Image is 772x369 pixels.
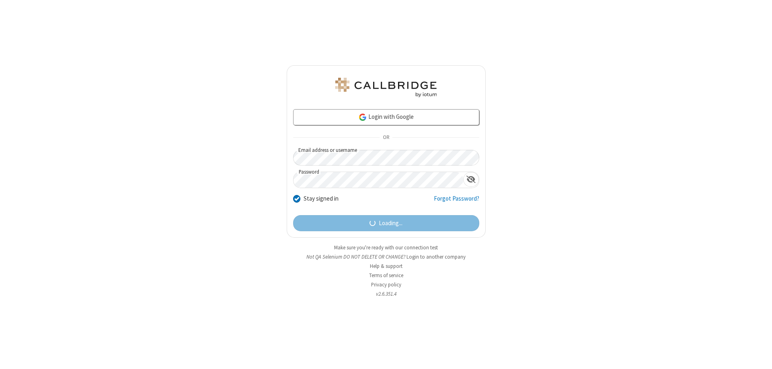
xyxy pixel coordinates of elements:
img: QA Selenium DO NOT DELETE OR CHANGE [334,78,438,97]
a: Help & support [370,263,402,269]
li: v2.6.351.4 [287,290,486,298]
input: Email address or username [293,150,479,166]
input: Password [294,172,463,188]
span: OR [380,132,392,143]
a: Login with Google [293,109,479,125]
span: Loading... [379,219,402,228]
button: Login to another company [407,253,466,261]
img: google-icon.png [358,113,367,122]
a: Forgot Password? [434,194,479,209]
button: Loading... [293,215,479,231]
li: Not QA Selenium DO NOT DELETE OR CHANGE? [287,253,486,261]
a: Make sure you're ready with our connection test [334,244,438,251]
a: Privacy policy [371,281,401,288]
a: Terms of service [369,272,403,279]
div: Show password [463,172,479,187]
label: Stay signed in [304,194,339,203]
